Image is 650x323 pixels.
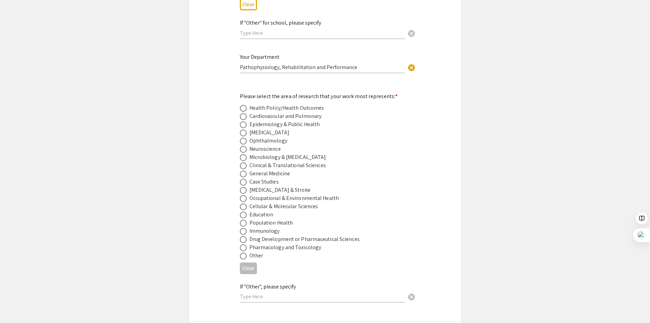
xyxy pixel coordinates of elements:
input: Type Here [240,64,405,71]
div: Cellular & Molecular Sciences [249,202,318,211]
button: Clear [405,26,418,40]
div: Health Policy/Health Outcomes [249,104,324,112]
div: Case Studies [249,178,279,186]
button: Clear [240,263,257,274]
div: [MEDICAL_DATA] [249,129,289,137]
div: Drug Development or Pharmaceutical Sciences [249,235,360,243]
mat-label: If "Other" for school, please specify [240,19,321,26]
input: Type Here [240,29,405,37]
div: Clinical & Translational Sciences [249,161,326,170]
div: General Medicine [249,170,290,178]
span: cancel [407,29,416,38]
mat-label: Please select the area of research that your work most represents: [240,93,398,100]
div: [MEDICAL_DATA] & Stroke [249,186,310,194]
div: Pharmacology and Toxicology [249,243,321,252]
div: Other [249,252,263,260]
div: Population Health [249,219,293,227]
span: cancel [407,293,416,301]
div: Immunology [249,227,280,235]
button: Clear [405,60,418,74]
div: Microbiology & [MEDICAL_DATA] [249,153,326,161]
div: Neuroscience [249,145,281,153]
div: Ophthalmology [249,137,287,145]
div: Epidemiology & Public Health [249,120,320,129]
iframe: Chat [5,292,29,318]
mat-label: Your Department [240,53,279,60]
div: Cardiovascular and Pulmonary [249,112,322,120]
div: Occupational & Environmental Health [249,194,339,202]
input: Type Here [240,293,405,300]
div: Education [249,211,273,219]
mat-label: If "Other", please specify [240,283,296,290]
span: cancel [407,64,416,72]
button: Clear [405,290,418,304]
